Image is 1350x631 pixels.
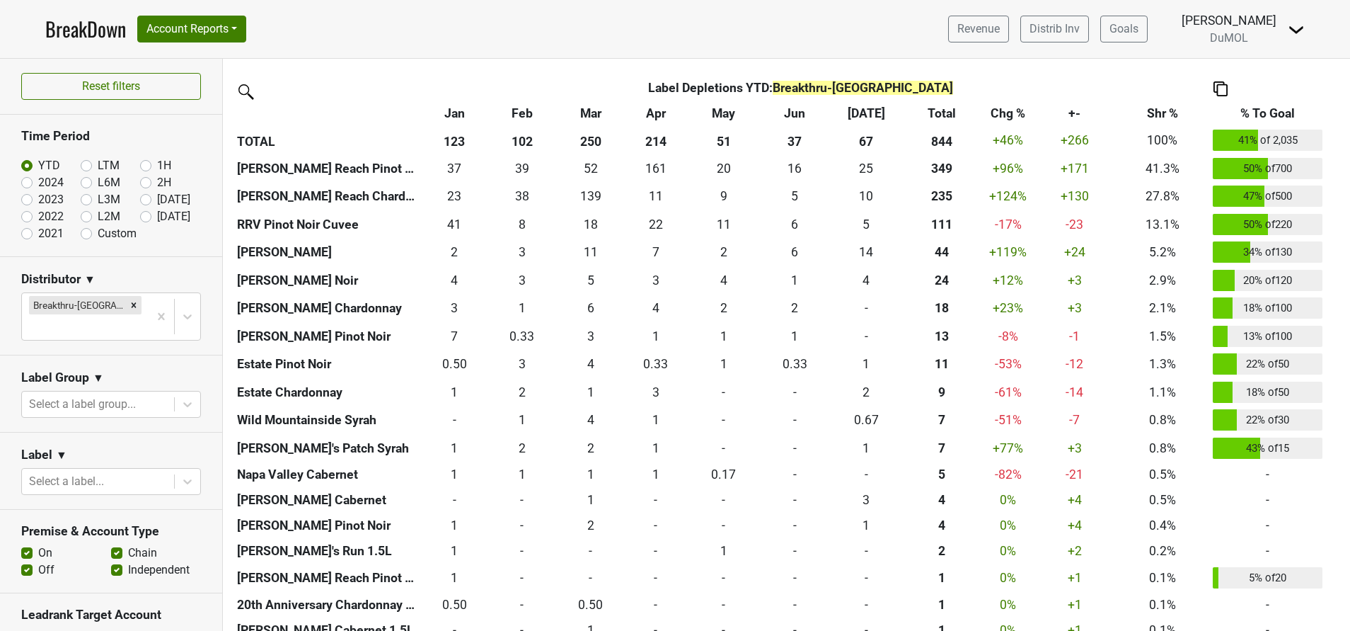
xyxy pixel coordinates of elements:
[98,174,120,191] label: L6M
[688,295,760,323] td: 2
[623,295,688,323] td: 4
[901,101,981,127] th: Total: activate to sort column ascending
[901,239,981,267] th: 44.167
[487,378,558,407] td: 2
[422,462,487,488] td: 1.333
[901,295,981,323] th: 17.999
[1210,101,1326,127] th: % To Goal: activate to sort column ascending
[1115,154,1210,183] td: 41.3%
[627,411,684,429] div: 1
[84,271,96,288] span: ▼
[38,174,64,191] label: 2024
[905,187,979,205] div: 235
[487,351,558,379] td: 3
[688,239,760,267] td: 2
[490,439,554,457] div: 2
[487,434,558,462] td: 2
[688,462,760,488] td: 0.167
[759,295,831,323] td: 2
[901,434,981,462] th: 6.500
[905,411,979,429] div: 7
[691,271,756,290] div: 4
[688,434,760,462] td: 0
[425,271,483,290] div: 4
[831,295,902,323] td: 0
[1213,81,1228,96] img: Copy to clipboard
[561,187,621,205] div: 139
[422,266,487,295] td: 3.667
[982,322,1034,351] td: -8 %
[691,355,756,373] div: 1
[834,383,899,402] div: 2
[38,191,64,208] label: 2023
[425,187,483,205] div: 23
[834,299,899,317] div: -
[490,159,554,178] div: 39
[128,562,190,579] label: Independent
[558,239,623,267] td: 11
[982,127,1034,155] td: +46 %
[834,215,899,234] div: 5
[834,243,899,261] div: 14
[623,101,688,127] th: Apr: activate to sort column ascending
[558,210,623,239] td: 18
[901,407,981,435] th: 6.667
[691,243,756,261] div: 2
[490,355,554,373] div: 3
[901,210,981,239] th: 111.000
[623,127,688,155] th: 214
[623,322,688,351] td: 1
[901,266,981,295] th: 24.334
[233,210,422,239] th: RRV Pinot Noir Cuvee
[759,266,831,295] td: 1
[422,295,487,323] td: 2.666
[623,378,688,407] td: 3.167
[233,266,422,295] th: [PERSON_NAME] Noir
[233,378,422,407] th: Estate Chardonnay
[487,322,558,351] td: 0.333
[425,299,483,317] div: 3
[1034,127,1115,155] td: +266
[157,157,171,174] label: 1H
[831,127,902,155] th: 67
[982,462,1034,488] td: -82 %
[425,243,483,261] div: 2
[93,370,104,387] span: ▼
[561,159,621,178] div: 52
[233,434,422,462] th: [PERSON_NAME]'s Patch Syrah
[763,439,827,457] div: -
[98,191,120,208] label: L3M
[422,407,487,435] td: 0
[425,383,483,402] div: 1
[1115,101,1210,127] th: Shr %: activate to sort column ascending
[422,183,487,211] td: 23.01
[1115,239,1210,267] td: 5.2%
[759,239,831,267] td: 6
[561,411,621,429] div: 4
[21,129,201,144] h3: Time Period
[688,154,760,183] td: 19.668
[901,322,981,351] th: 12.833
[759,322,831,351] td: 1
[1037,411,1112,429] div: -7
[831,239,902,267] td: 14
[901,378,981,407] th: 9.167
[490,327,554,346] div: 0.33
[901,183,981,211] th: 234.502
[834,187,899,205] div: 10
[558,462,623,488] td: 1
[831,266,902,295] td: 4.167
[1115,295,1210,323] td: 2.1%
[623,434,688,462] td: 1
[561,299,621,317] div: 6
[901,462,981,488] th: 4.500
[982,154,1034,183] td: +96 %
[982,378,1034,407] td: -61 %
[98,208,120,225] label: L2M
[29,296,126,314] div: Breakthru-[GEOGRAPHIC_DATA]
[422,378,487,407] td: 1
[1037,215,1112,234] div: -23
[905,327,979,346] div: 13
[831,154,902,183] td: 25.003
[98,157,120,174] label: LTM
